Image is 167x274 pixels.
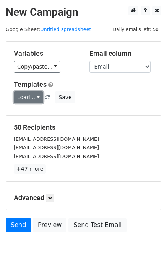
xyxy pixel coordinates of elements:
[110,25,161,34] span: Daily emails left: 50
[14,91,43,103] a: Load...
[33,218,66,232] a: Preview
[110,26,161,32] a: Daily emails left: 50
[14,153,99,159] small: [EMAIL_ADDRESS][DOMAIN_NAME]
[89,49,154,58] h5: Email column
[14,49,78,58] h5: Variables
[6,26,91,32] small: Google Sheet:
[14,123,153,132] h5: 50 Recipients
[14,136,99,142] small: [EMAIL_ADDRESS][DOMAIN_NAME]
[55,91,75,103] button: Save
[68,218,126,232] a: Send Test Email
[14,194,153,202] h5: Advanced
[6,6,161,19] h2: New Campaign
[6,218,31,232] a: Send
[14,80,47,88] a: Templates
[40,26,91,32] a: Untitled spreadsheet
[14,164,46,174] a: +47 more
[129,237,167,274] iframe: Chat Widget
[14,145,99,150] small: [EMAIL_ADDRESS][DOMAIN_NAME]
[14,61,60,73] a: Copy/paste...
